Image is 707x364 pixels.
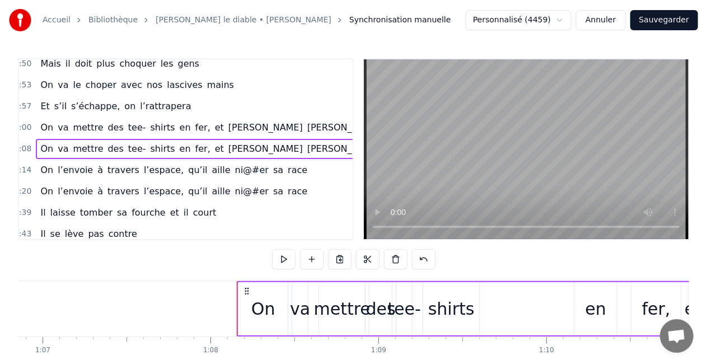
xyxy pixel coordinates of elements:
span: fer, [194,142,212,155]
span: et [214,142,225,155]
a: Accueil [43,15,71,26]
nav: breadcrumb [43,15,451,26]
div: Ouvrir le chat [660,319,694,353]
span: il [182,206,190,219]
span: Il [39,206,46,219]
span: des [107,142,125,155]
span: ni@#er [234,164,270,176]
span: On [39,78,54,91]
span: va [57,121,69,134]
div: On [251,296,275,321]
div: des [366,296,396,321]
div: 1:07 [35,346,50,355]
div: shirts [428,296,475,321]
span: mettre [72,142,104,155]
span: laisse [49,206,77,219]
span: 0:50 [14,58,31,69]
span: contre [107,227,138,240]
a: [PERSON_NAME] le diable • [PERSON_NAME] [156,15,331,26]
span: On [39,121,54,134]
span: on [123,100,137,113]
span: pas [87,227,105,240]
span: 0:57 [14,101,31,112]
span: les [160,57,175,70]
span: 0:53 [14,80,31,91]
span: [PERSON_NAME] [306,142,383,155]
span: se [49,227,62,240]
span: gens [177,57,200,70]
div: mettre [314,296,371,321]
span: qu’il [187,185,208,198]
span: On [39,164,54,176]
span: 1:43 [14,228,31,240]
span: l’espace, [143,185,185,198]
span: court [192,206,218,219]
div: 1:08 [203,346,218,355]
button: Annuler [576,10,625,30]
a: Bibliothèque [88,15,138,26]
span: s’il [53,100,68,113]
span: shirts [149,142,176,155]
button: Sauvegarder [630,10,698,30]
span: à [96,185,104,198]
span: 1:14 [14,165,31,176]
span: s’échappe, [70,100,121,113]
span: en [179,121,192,134]
span: l’espace, [143,164,185,176]
span: avec [120,78,143,91]
span: fer, [194,121,212,134]
span: race [287,185,308,198]
span: l’envoie [57,185,94,198]
span: 1:20 [14,186,31,197]
span: sa [272,164,284,176]
span: 1:00 [14,122,31,133]
span: 1:08 [14,143,31,155]
span: à [96,164,104,176]
span: tee- [127,142,147,155]
span: Il [39,227,46,240]
span: On [39,142,54,155]
span: tomber [79,206,114,219]
span: [PERSON_NAME] [227,142,304,155]
span: choquer [118,57,157,70]
span: 1:39 [14,207,31,218]
span: sa [272,185,284,198]
span: [PERSON_NAME] [306,121,383,134]
span: l’envoie [57,164,94,176]
span: tee- [127,121,147,134]
div: 1:09 [371,346,386,355]
div: et [685,296,701,321]
span: [PERSON_NAME] [227,121,304,134]
span: mains [206,78,235,91]
span: Synchronisation manuelle [349,15,451,26]
div: tee- [388,296,422,321]
span: choper [85,78,118,91]
span: sa [116,206,128,219]
span: qu’il [187,164,208,176]
div: 1:10 [539,346,554,355]
span: race [287,164,308,176]
span: lascives [166,78,203,91]
img: youka [9,9,31,31]
span: va [57,142,69,155]
span: il [64,57,72,70]
span: Et [39,100,50,113]
span: fourche [130,206,167,219]
div: va [290,296,310,321]
span: et [214,121,225,134]
span: mettre [72,121,104,134]
span: l’rattrapera [139,100,192,113]
span: nos [146,78,163,91]
span: des [107,121,125,134]
div: fer, [642,296,671,321]
div: en [586,296,606,321]
span: lève [64,227,85,240]
span: aille [211,164,232,176]
span: doit [74,57,93,70]
span: shirts [149,121,176,134]
span: travers [106,164,141,176]
span: le [72,78,82,91]
span: plus [95,57,116,70]
span: Mais [39,57,62,70]
span: ni@#er [234,185,270,198]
